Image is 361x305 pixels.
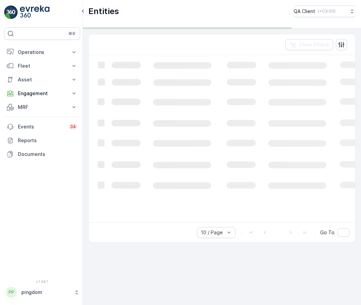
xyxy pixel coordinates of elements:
[4,147,80,161] a: Documents
[4,280,80,284] span: v 1.48.1
[88,6,119,17] p: Entities
[4,120,80,134] a: Events34
[4,285,80,300] button: PPpingdom
[20,5,50,19] img: logo_light-DOdMpM7g.png
[18,76,66,83] p: Asset
[18,49,66,56] p: Operations
[68,31,75,36] p: ⌘B
[6,287,17,298] div: PP
[4,73,80,87] button: Asset
[285,39,333,50] button: Clear Filters
[4,134,80,147] a: Reports
[318,9,336,14] p: ( +03:00 )
[18,151,77,158] p: Documents
[21,289,70,296] p: pingdom
[4,87,80,100] button: Engagement
[320,229,335,236] span: Go To
[4,100,80,114] button: MRF
[70,124,76,129] p: 34
[18,90,66,97] p: Engagement
[299,41,329,48] p: Clear Filters
[18,137,77,144] p: Reports
[4,45,80,59] button: Operations
[18,63,66,69] p: Fleet
[18,104,66,111] p: MRF
[294,8,315,15] p: QA Client
[4,59,80,73] button: Fleet
[294,5,355,17] button: QA Client(+03:00)
[4,5,18,19] img: logo
[18,123,65,130] p: Events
